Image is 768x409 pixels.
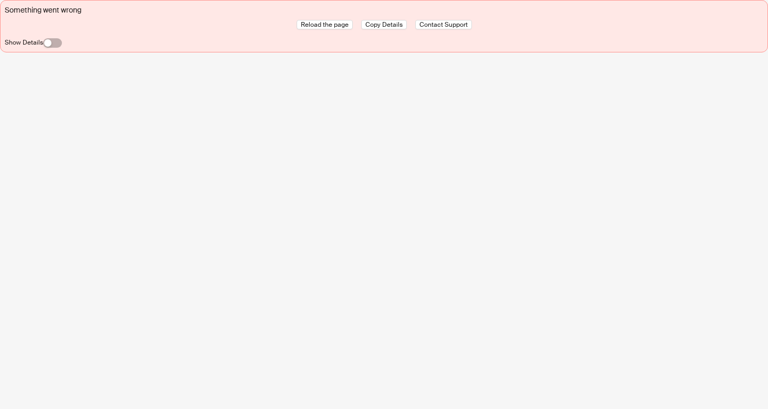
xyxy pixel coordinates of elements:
span: Copy Details [365,20,403,29]
label: Show Details [5,38,43,47]
div: Something went wrong [5,5,763,16]
span: Reload the page [301,20,349,29]
button: Reload the page [297,20,353,29]
span: Contact Support [419,20,468,29]
button: Copy Details [361,20,407,29]
button: Contact Support [415,20,472,29]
